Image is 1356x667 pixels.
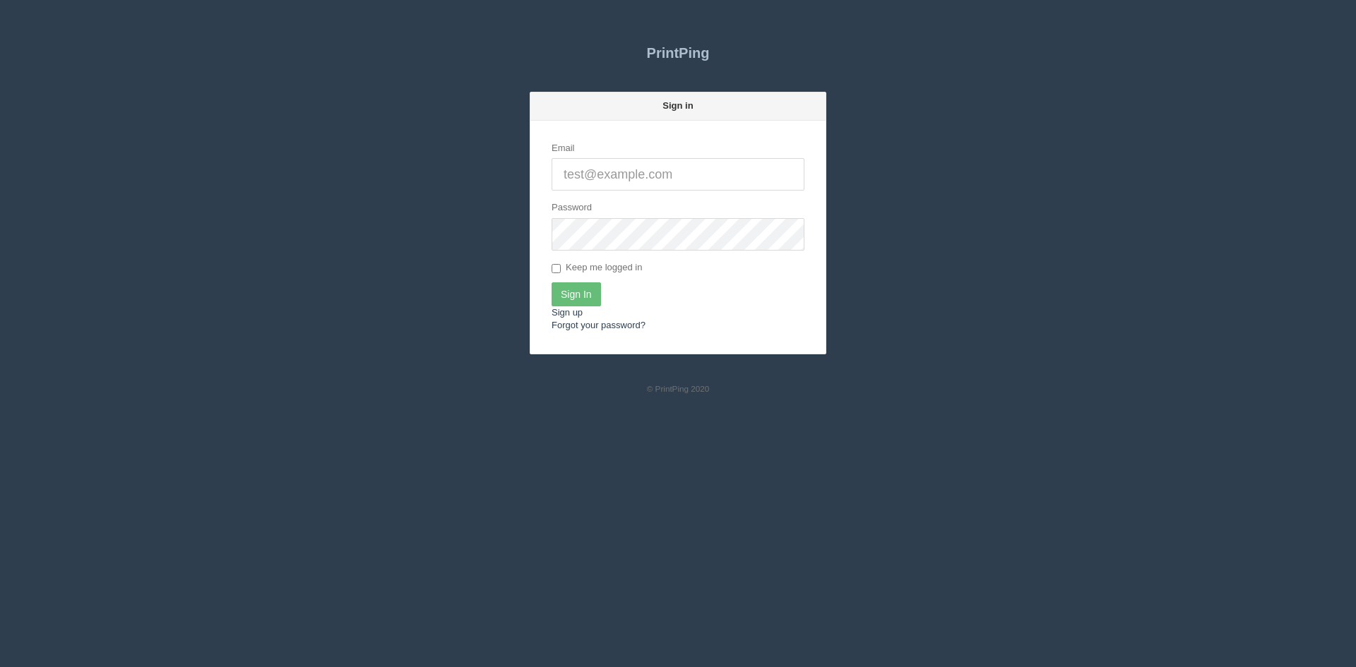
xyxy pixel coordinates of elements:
label: Keep me logged in [552,261,642,275]
a: Sign up [552,307,583,318]
input: Keep me logged in [552,264,561,273]
label: Password [552,201,592,215]
a: PrintPing [530,35,826,71]
label: Email [552,142,575,155]
strong: Sign in [662,100,693,111]
input: test@example.com [552,158,804,191]
a: Forgot your password? [552,320,646,330]
input: Sign In [552,282,601,306]
small: © PrintPing 2020 [647,384,710,393]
